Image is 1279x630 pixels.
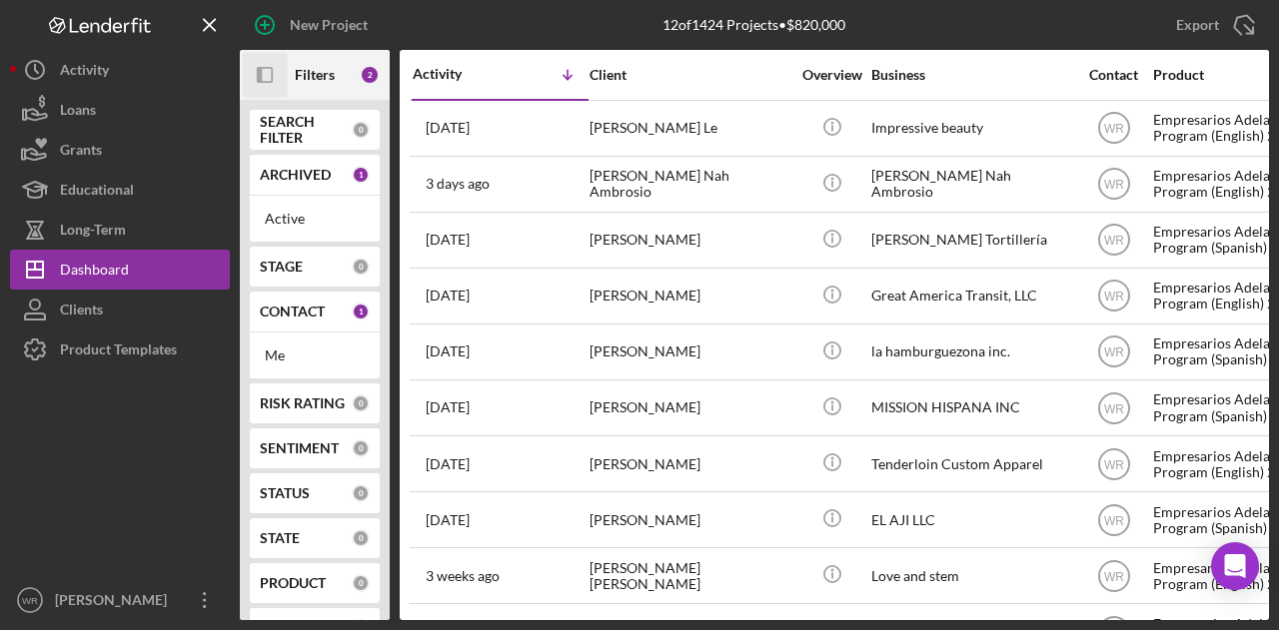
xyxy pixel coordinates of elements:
b: STATE [260,530,300,546]
div: Impressive beauty [871,102,1071,155]
button: WR[PERSON_NAME] [10,580,230,620]
div: Tenderloin Custom Apparel [871,437,1071,490]
div: 0 [352,394,370,412]
div: New Project [290,5,368,45]
div: Clients [60,290,103,334]
text: WR [22,595,38,606]
button: Clients [10,290,230,329]
div: [PERSON_NAME] [PERSON_NAME] [590,549,789,602]
text: WR [1104,122,1124,136]
time: 2025-08-14 11:32 [426,288,470,304]
div: [PERSON_NAME] [590,214,789,267]
b: SEARCH FILTER [260,114,352,146]
div: Grants [60,130,102,175]
text: WR [1104,569,1124,583]
div: [PERSON_NAME] [590,325,789,378]
b: Filters [295,67,335,83]
button: New Project [240,5,388,45]
text: WR [1104,178,1124,192]
div: Me [265,347,365,363]
button: Dashboard [10,250,230,290]
div: Loans [60,90,96,135]
text: WR [1104,401,1124,415]
div: [PERSON_NAME] Tortillería [871,214,1071,267]
time: 2025-08-06 21:59 [426,568,500,584]
button: Educational [10,170,230,210]
div: [PERSON_NAME] [50,580,180,625]
time: 2025-08-12 13:15 [426,456,470,472]
div: 0 [352,574,370,592]
b: SENTIMENT [260,440,339,456]
div: la hamburguezona inc. [871,325,1071,378]
time: 2025-08-20 04:41 [426,232,470,248]
div: [PERSON_NAME] [590,437,789,490]
div: Contact [1076,67,1151,83]
time: 2025-08-13 19:21 [426,343,470,359]
div: 0 [352,121,370,139]
time: 2025-08-12 19:41 [426,399,470,415]
div: 0 [352,484,370,502]
div: Dashboard [60,250,129,295]
div: Export [1176,5,1219,45]
div: Active [265,211,365,227]
div: EL AJI LLC [871,493,1071,546]
text: WR [1104,345,1124,359]
div: Activity [60,50,109,95]
div: 0 [352,258,370,276]
div: Client [590,67,789,83]
b: STATUS [260,485,310,501]
button: Long-Term [10,210,230,250]
button: Activity [10,50,230,90]
div: Educational [60,170,134,215]
div: [PERSON_NAME] Nah Ambrosio [590,158,789,211]
button: Product Templates [10,329,230,369]
time: 2025-08-25 07:00 [426,120,470,136]
div: Business [871,67,1071,83]
div: [PERSON_NAME] Nah Ambrosio [871,158,1071,211]
b: STAGE [260,259,303,275]
div: 2 [360,65,380,85]
div: 0 [352,529,370,547]
div: [PERSON_NAME] [590,381,789,434]
div: 1 [352,166,370,184]
time: 2025-08-11 23:35 [426,512,470,528]
text: WR [1104,234,1124,248]
time: 2025-08-24 06:24 [426,176,490,192]
button: Grants [10,130,230,170]
div: 1 [352,303,370,320]
div: 12 of 1424 Projects • $820,000 [662,17,845,33]
text: WR [1104,513,1124,527]
div: Great America Transit, LLC [871,270,1071,322]
div: 0 [352,439,370,457]
b: RISK RATING [260,395,345,411]
button: Loans [10,90,230,130]
div: [PERSON_NAME] [590,493,789,546]
button: Export [1156,5,1269,45]
b: PRODUCT [260,575,326,591]
div: Overview [794,67,869,83]
div: Product Templates [60,329,177,374]
text: WR [1104,457,1124,471]
div: Love and stem [871,549,1071,602]
div: Activity [413,66,501,82]
b: ARCHIVED [260,167,331,183]
div: Long-Term [60,210,126,255]
text: WR [1104,290,1124,304]
div: [PERSON_NAME] [590,270,789,322]
b: CONTACT [260,304,325,319]
div: Open Intercom Messenger [1211,542,1259,590]
div: [PERSON_NAME] Le [590,102,789,155]
div: MISSION HISPANA INC [871,381,1071,434]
